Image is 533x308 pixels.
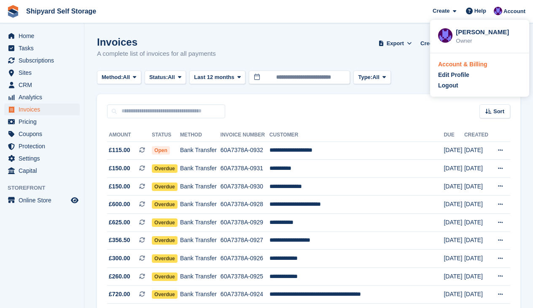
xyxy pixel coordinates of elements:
[4,55,80,66] a: menu
[152,128,180,142] th: Status
[438,28,452,43] img: David Paxman
[444,160,464,178] td: [DATE]
[19,140,69,152] span: Protection
[109,218,130,227] span: £625.00
[438,71,521,79] a: Edit Profile
[4,140,80,152] a: menu
[221,128,269,142] th: Invoice Number
[464,160,491,178] td: [DATE]
[109,272,130,281] span: £260.00
[387,39,404,48] span: Export
[180,232,221,250] td: Bank Transfer
[180,250,221,268] td: Bank Transfer
[444,286,464,304] td: [DATE]
[180,128,221,142] th: Method
[464,232,491,250] td: [DATE]
[4,116,80,128] a: menu
[4,42,80,54] a: menu
[149,73,168,82] span: Status:
[19,91,69,103] span: Analytics
[109,164,130,173] span: £150.00
[438,60,521,69] a: Account & Billing
[109,146,130,155] span: £115.00
[23,4,100,18] a: Shipyard Self Storage
[358,73,372,82] span: Type:
[438,81,521,90] a: Logout
[4,104,80,115] a: menu
[464,250,491,268] td: [DATE]
[152,218,178,227] span: Overdue
[19,30,69,42] span: Home
[464,128,491,142] th: Created
[221,250,269,268] td: 60A7378A-0926
[19,194,69,206] span: Online Store
[503,7,525,16] span: Account
[19,104,69,115] span: Invoices
[444,142,464,160] td: [DATE]
[8,184,84,192] span: Storefront
[4,30,80,42] a: menu
[123,73,130,82] span: All
[97,36,216,48] h1: Invoices
[70,195,80,205] a: Preview store
[444,214,464,232] td: [DATE]
[464,214,491,232] td: [DATE]
[109,290,130,299] span: £720.00
[4,165,80,177] a: menu
[180,286,221,304] td: Bank Transfer
[438,60,487,69] div: Account & Billing
[4,67,80,79] a: menu
[438,71,469,79] div: Edit Profile
[102,73,123,82] span: Method:
[152,236,178,245] span: Overdue
[109,236,130,245] span: £356.50
[4,91,80,103] a: menu
[180,142,221,160] td: Bank Transfer
[7,5,19,18] img: stora-icon-8386f47178a22dfd0bd8f6a31ec36ba5ce8667c1dd55bd0f319d3a0aa187defe.svg
[464,142,491,160] td: [DATE]
[19,128,69,140] span: Coupons
[464,177,491,196] td: [DATE]
[189,71,245,84] button: Last 12 months
[19,116,69,128] span: Pricing
[444,232,464,250] td: [DATE]
[474,7,486,15] span: Help
[19,55,69,66] span: Subscriptions
[19,79,69,91] span: CRM
[19,67,69,79] span: Sites
[168,73,175,82] span: All
[464,196,491,214] td: [DATE]
[433,7,450,15] span: Create
[444,177,464,196] td: [DATE]
[221,177,269,196] td: 60A7378A-0930
[109,254,130,263] span: £300.00
[493,107,504,116] span: Sort
[109,182,130,191] span: £150.00
[221,267,269,286] td: 60A7378A-0925
[444,250,464,268] td: [DATE]
[417,36,456,50] a: Credit Notes
[152,273,178,281] span: Overdue
[19,165,69,177] span: Capital
[152,164,178,173] span: Overdue
[438,81,458,90] div: Logout
[4,128,80,140] a: menu
[180,177,221,196] td: Bank Transfer
[269,128,444,142] th: Customer
[353,71,390,84] button: Type: All
[221,196,269,214] td: 60A7378A-0928
[152,183,178,191] span: Overdue
[372,73,380,82] span: All
[152,254,178,263] span: Overdue
[109,200,130,209] span: £600.00
[107,128,152,142] th: Amount
[221,214,269,232] td: 60A7378A-0929
[464,286,491,304] td: [DATE]
[221,232,269,250] td: 60A7378A-0927
[97,71,141,84] button: Method: All
[180,196,221,214] td: Bank Transfer
[180,160,221,178] td: Bank Transfer
[456,37,521,45] div: Owner
[4,79,80,91] a: menu
[19,153,69,164] span: Settings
